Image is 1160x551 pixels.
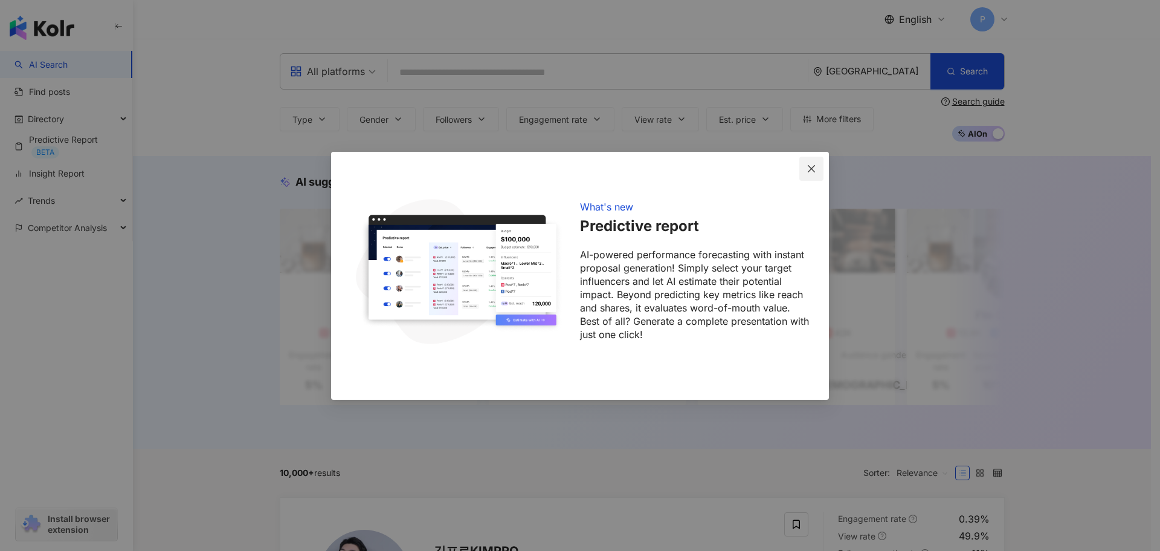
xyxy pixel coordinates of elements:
[799,157,823,181] button: Close
[350,171,565,371] img: tutorial image
[580,248,810,341] p: AI-powered performance forecasting with instant proposal generation! Simply select your target in...
[807,164,816,174] span: close
[580,216,810,236] h1: Predictive report
[580,200,633,214] div: What's new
